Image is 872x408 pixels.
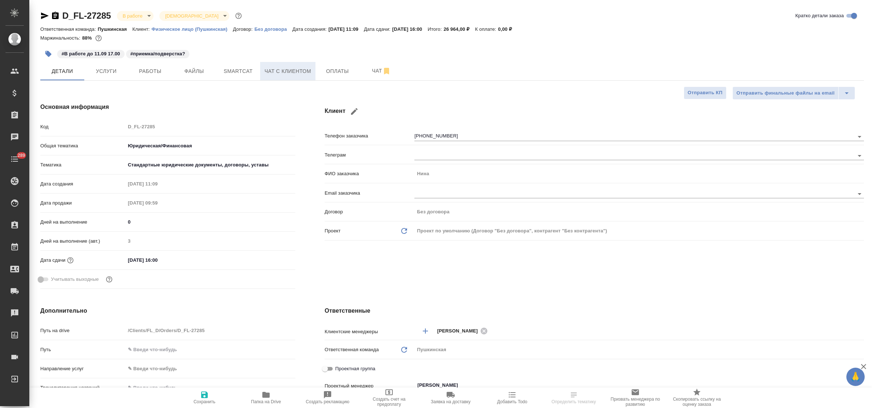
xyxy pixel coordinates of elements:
[363,397,415,407] span: Создать счет на предоплату
[325,346,379,353] p: Ответственная команда
[325,190,414,197] p: Email заказчика
[40,123,125,131] p: Код
[62,50,120,58] p: #В работе до 11.09 17.00
[89,67,124,76] span: Услуги
[392,26,428,32] p: [DATE] 16:00
[40,11,49,20] button: Скопировать ссылку для ЯМессенджера
[40,35,82,41] p: Маржинальность:
[437,327,482,335] span: [PERSON_NAME]
[125,382,295,393] input: ✎ Введи что-нибудь
[444,26,475,32] p: 26 964,00 ₽
[688,89,723,97] span: Отправить КП
[40,257,66,264] p: Дата сдачи
[45,67,80,76] span: Детали
[297,387,358,408] button: Создать рекламацию
[254,26,292,32] a: Без договора
[221,67,256,76] span: Smartcat
[605,387,666,408] button: Призвать менеджера по развитию
[251,399,281,404] span: Папка на Drive
[152,26,233,32] p: Физическое лицо (Пушкинская)
[125,325,295,336] input: Пустое поле
[320,67,355,76] span: Оплаты
[121,13,145,19] button: В работе
[40,218,125,226] p: Дней на выполнение
[125,363,295,375] div: ✎ Введи что-нибудь
[292,26,328,32] p: Дата создания:
[130,50,185,58] p: #приемка/подверстка?
[849,369,862,385] span: 🙏
[125,159,295,171] div: Стандартные юридические документы, договоры, уставы
[51,11,60,20] button: Скопировать ссылку
[104,275,114,284] button: Выбери, если сб и вс нужно считать рабочими днями для выполнения заказа.
[82,35,93,41] p: 88%
[193,399,215,404] span: Сохранить
[428,26,443,32] p: Итого:
[235,387,297,408] button: Папка на Drive
[132,26,151,32] p: Клиент:
[125,344,295,355] input: ✎ Введи что-нибудь
[325,103,864,120] h4: Клиент
[325,382,414,390] p: Проектный менеджер
[125,179,189,189] input: Пустое поле
[40,306,295,315] h4: Дополнительно
[174,387,235,408] button: Сохранить
[551,399,596,404] span: Определить тематику
[234,11,243,21] button: Доп статусы указывают на важность/срочность заказа
[684,87,727,99] button: Отправить КП
[325,306,864,315] h4: Ответственные
[40,46,56,62] button: Добавить тэг
[414,206,864,217] input: Пустое поле
[414,225,864,237] div: Проект по умолчанию (Договор "Без договора", контрагент "Без контрагента")
[325,151,414,159] p: Телеграм
[329,26,364,32] p: [DATE] 11:09
[128,365,287,372] div: ✎ Введи что-нибудь
[335,365,375,372] span: Проектная группа
[498,26,517,32] p: 0,00 ₽
[414,343,864,356] div: Пушкинская
[233,26,255,32] p: Договор:
[177,67,212,76] span: Файлы
[117,11,154,21] div: В работе
[163,13,221,19] button: [DEMOGRAPHIC_DATA]
[40,161,125,169] p: Тематика
[846,368,865,386] button: 🙏
[736,89,835,98] span: Отправить финальные файлы на email
[125,236,295,246] input: Пустое поле
[666,387,728,408] button: Скопировать ссылку на оценку заказа
[437,326,490,335] div: [PERSON_NAME]
[325,132,414,140] p: Телефон заказчика
[414,168,864,179] input: Пустое поле
[40,238,125,245] p: Дней на выполнение (авт.)
[854,189,865,199] button: Open
[40,103,295,111] h4: Основная информация
[125,50,191,56] span: приемка/подверстка?
[51,276,99,283] span: Учитывать выходные
[860,330,861,332] button: Open
[40,142,125,150] p: Общая тематика
[325,227,341,235] p: Проект
[40,26,98,32] p: Ответственная команда:
[62,11,111,21] a: D_FL-27285
[364,66,399,76] span: Чат
[159,11,229,21] div: В работе
[265,67,311,76] span: Чат с клиентом
[56,50,125,56] span: В работе до 11.09 17.00
[481,387,543,408] button: Добавить Todo
[40,327,125,334] p: Путь на drive
[417,322,434,340] button: Добавить менеджера
[94,33,103,43] button: 2628.60 RUB;
[497,399,527,404] span: Добавить Todo
[40,346,125,353] p: Путь
[125,217,295,227] input: ✎ Введи что-нибудь
[325,170,414,177] p: ФИО заказчика
[40,384,125,392] p: Транслитерация названий
[125,140,295,152] div: Юридическая/Финансовая
[382,67,391,76] svg: Отписаться
[795,12,844,19] span: Кратко детали заказа
[306,399,350,404] span: Создать рекламацию
[670,397,723,407] span: Скопировать ссылку на оценку заказа
[358,387,420,408] button: Создать счет на предоплату
[125,198,189,208] input: Пустое поле
[543,387,605,408] button: Определить тематику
